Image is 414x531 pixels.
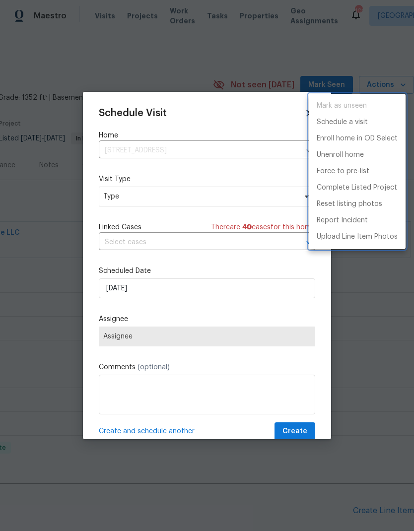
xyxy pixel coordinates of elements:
[317,150,364,160] p: Unenroll home
[317,166,369,177] p: Force to pre-list
[317,133,398,144] p: Enroll home in OD Select
[317,199,382,209] p: Reset listing photos
[317,215,368,226] p: Report Incident
[317,117,368,128] p: Schedule a visit
[317,232,398,242] p: Upload Line Item Photos
[317,183,397,193] p: Complete Listed Project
